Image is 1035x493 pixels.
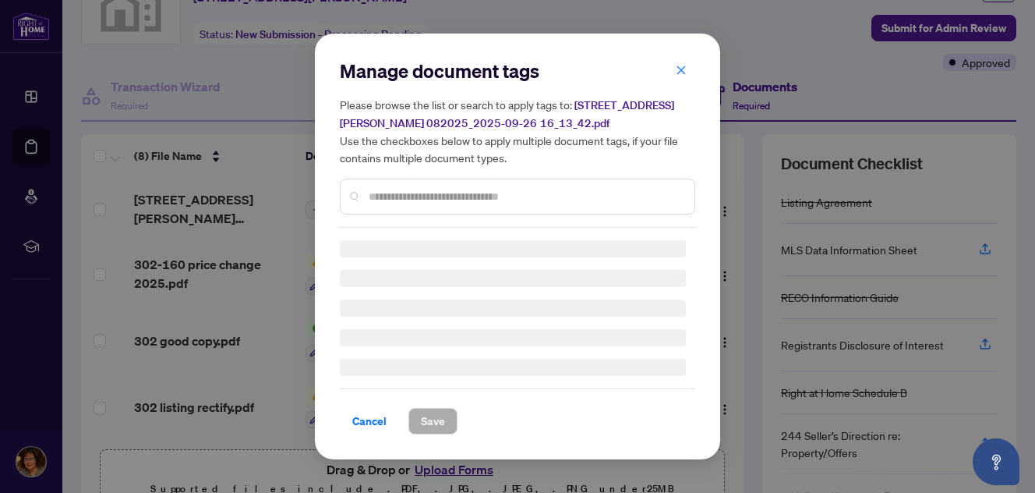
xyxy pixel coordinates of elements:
button: Save [408,408,457,434]
button: Cancel [340,408,399,434]
span: close [676,65,687,76]
button: Open asap [973,438,1019,485]
h2: Manage document tags [340,59,695,83]
h5: Please browse the list or search to apply tags to: Use the checkboxes below to apply multiple doc... [340,96,695,166]
span: Cancel [352,409,387,434]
